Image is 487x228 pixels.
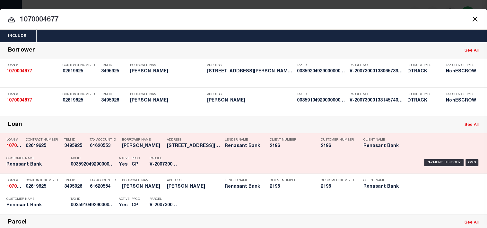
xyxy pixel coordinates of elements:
p: Contract Number [26,179,61,183]
h5: Renasant Bank [364,184,418,190]
p: Loan # [6,93,59,96]
h5: DUSTINL WELLMAN [122,143,164,149]
h5: 02619625 [63,98,98,103]
p: Contract Number [63,63,98,67]
p: Client Name [364,179,418,183]
p: Tax Account ID [90,179,119,183]
p: Tax ID [71,197,116,201]
a: See All [465,49,479,53]
h5: CP [132,203,140,208]
h5: NonESCROW [446,98,478,103]
h5: 6306 B W JOHNSON RD MERIDIAN MS... [207,69,294,74]
h5: V-20073000133065739299578 [150,162,178,167]
p: Active [119,157,129,160]
p: Loan # [6,138,22,142]
p: Customer Number [321,138,354,142]
p: Address [207,93,294,96]
h5: 02619625 [26,143,61,149]
p: PPCC [132,157,140,160]
h5: 3495925 [64,143,87,149]
p: Contract Number [26,138,61,142]
p: Address [207,63,294,67]
p: TBM ID [101,63,127,67]
p: Lender Name [225,138,260,142]
h5: 1070004677 [6,143,22,149]
h5: 1070004677 [6,98,59,103]
p: Product Type [408,63,437,67]
p: Loan # [6,179,22,183]
h5: B W JOHNSON [167,184,222,190]
h5: B W JOHNSON [207,98,294,103]
p: Loan # [6,63,59,67]
p: Tax ID [71,157,116,160]
h5: Renasant Bank [225,184,260,190]
p: Lender Name [225,179,260,183]
p: Borrower Name [122,179,164,183]
p: Client Number [270,179,311,183]
p: Parcel [150,157,178,160]
h5: V-20073000133145740053779 [350,98,404,103]
h5: 2196 [270,184,311,190]
p: Borrower Name [130,93,204,96]
h5: 2196 [321,143,353,149]
h5: 2196 [270,143,311,149]
p: Borrower Name [122,138,164,142]
h5: CP [132,162,140,167]
h5: 3495926 [101,98,127,103]
h5: 003592049290000000000400 [71,162,116,167]
h5: Yes [119,203,128,208]
p: TBM ID [64,138,87,142]
strong: 1070004677 [6,69,32,74]
h5: 003591049290000000000300 [297,98,347,103]
h5: DTRACK [408,69,437,74]
p: Client Number [270,138,311,142]
h5: 61620553 [90,143,119,149]
h5: 1070004677 [6,184,22,190]
h5: 02619625 [26,184,61,190]
p: Parcel [150,197,178,201]
h5: DTRACK [408,98,437,103]
p: Borrower Name [130,63,204,67]
h5: NonESCROW [446,69,478,74]
a: See All [465,221,479,225]
div: Loan [8,121,22,129]
p: Tax ID [297,63,347,67]
div: Borrower [8,47,35,54]
p: Parcel No [350,63,404,67]
div: Parcel [8,219,27,226]
h5: DUSTINL WELLMAN [130,69,204,74]
p: Parcel No [350,93,404,96]
p: Customer Number [321,179,354,183]
h5: 003592049290000000000400 [297,69,347,74]
button: Close [471,15,479,23]
div: OMS [466,159,479,166]
h5: DUSTINL WELLMAN [122,184,164,190]
h5: 2196 [321,184,353,190]
h5: Renasant Bank [225,143,260,149]
h5: 02619625 [63,69,98,74]
strong: 1070004677 [6,144,32,148]
h5: 003591049290000000000300 [71,203,116,208]
p: Tax Service Type [446,63,478,67]
h5: Renasant Bank [6,203,61,208]
h5: 1070004677 [6,69,59,74]
p: Customer Name [6,157,61,160]
h5: 3495926 [64,184,87,190]
h5: Renasant Bank [6,162,61,167]
p: Active [119,197,129,201]
p: TBM ID [64,179,87,183]
p: Address [167,179,222,183]
h5: V-20073000133145740053779 [150,203,178,208]
p: TBM ID [101,93,127,96]
strong: 1070004677 [6,184,32,189]
p: Client Name [364,138,418,142]
p: Customer Name [6,197,61,201]
p: Product Type [408,93,437,96]
div: Payment History [424,159,464,166]
h5: 3495925 [101,69,127,74]
p: Tax Service Type [446,93,478,96]
h5: Renasant Bank [364,143,418,149]
p: Tax Account ID [90,138,119,142]
h5: 6306 B W JOHNSON RD MERIDIAN MS... [167,143,222,149]
h5: DUSTINL WELLMAN [130,98,204,103]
